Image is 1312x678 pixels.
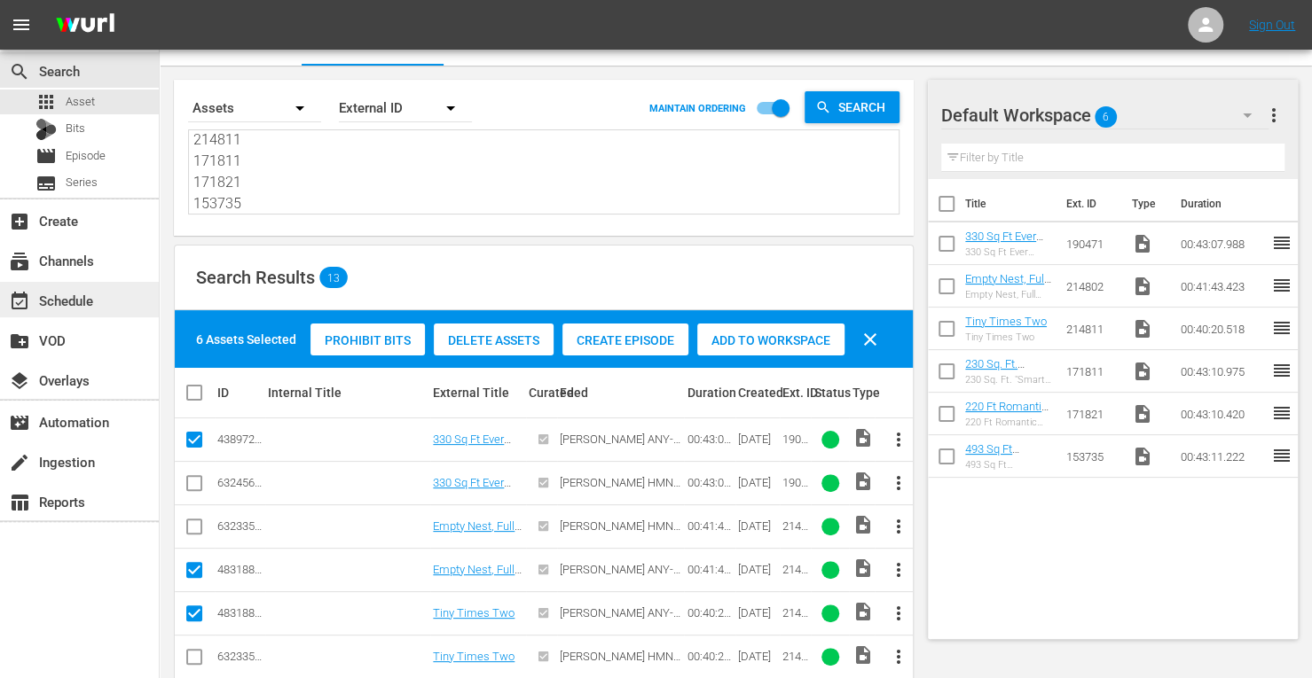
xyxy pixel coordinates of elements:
[941,90,1269,140] div: Default Workspace
[560,650,680,676] span: [PERSON_NAME] HMN ANY-FORM AETV
[888,603,909,624] span: more_vert
[529,386,555,400] div: Curated
[1263,105,1285,126] span: more_vert
[852,427,873,448] span: Video
[877,418,920,461] button: more_vert
[433,433,511,472] a: 330 Sq Ft Ever Growing Tiny House
[965,179,1056,229] th: Title
[877,635,920,678] button: more_vert
[1174,393,1271,435] td: 00:43:10.420
[35,91,57,113] span: Asset
[965,357,1039,384] a: 230 Sq. Ft. "Smart House"
[860,329,881,350] span: clear
[649,103,746,114] p: MAINTAIN ORDERING
[965,459,1052,471] div: 493 Sq Ft [US_STATE] Chalet
[1174,222,1271,265] td: 00:43:07.988
[697,323,845,355] button: Add to Workspace
[1174,308,1271,350] td: 00:40:20.518
[687,563,732,576] div: 00:41:43.423
[310,323,425,355] button: Prohibit Bits
[965,442,1024,482] a: 493 Sq Ft [US_STATE] Chalet
[1132,446,1153,467] span: Video
[1059,393,1125,435] td: 171821
[888,472,909,494] span: more_vert
[9,251,30,272] span: Channels
[310,333,425,347] span: Prohibit Bits
[877,505,920,548] button: more_vert
[1059,308,1125,350] td: 214811
[738,433,777,446] div: [DATE]
[433,519,522,546] a: Empty Nest, Full House
[433,650,515,663] a: Tiny Times Two
[9,211,30,232] span: Create
[217,476,263,489] div: 63245657
[1271,360,1292,381] span: reorder
[852,557,873,579] span: Video
[849,318,892,361] button: clear
[9,331,30,352] span: VOD
[193,134,899,214] textarea: 190471 214802 214811 171811 171821 153735
[1132,276,1153,297] span: Video
[196,267,315,288] span: Search Results
[813,386,846,400] div: Status
[560,563,680,589] span: [PERSON_NAME] ANY-FORM AETV
[66,120,85,137] span: Bits
[782,606,808,633] span: 214811
[434,333,554,347] span: Delete Assets
[339,83,472,133] div: External ID
[782,563,808,589] span: 214802
[888,646,909,667] span: more_vert
[782,519,808,546] span: 214802
[1263,94,1285,136] button: more_vert
[66,147,106,165] span: Episode
[217,606,263,620] div: 48318895
[738,519,777,533] div: [DATE]
[697,333,845,347] span: Add to Workspace
[1059,435,1125,478] td: 153735
[1271,317,1292,339] span: reorder
[738,650,777,663] div: [DATE]
[877,462,920,504] button: more_vert
[687,606,732,620] div: 00:40:20.518
[9,291,30,312] span: Schedule
[196,331,296,348] div: 6 Assets Selected
[852,644,873,666] span: Video
[1249,18,1295,32] a: Sign Out
[9,61,30,82] span: Search
[1059,265,1125,308] td: 214802
[1132,318,1153,339] span: Video
[188,83,321,133] div: Assets
[852,386,872,400] div: Type
[831,91,900,123] span: Search
[852,514,873,535] span: Video
[687,386,732,400] div: Duration
[965,331,1047,343] div: Tiny Times Two
[35,145,57,167] span: Episode
[1095,98,1117,136] span: 6
[1271,232,1292,253] span: reorder
[433,606,515,620] a: Tiny Times Two
[782,433,808,459] span: 190471
[965,289,1052,300] div: Empty Nest, Full House
[9,412,30,433] span: Automation
[35,119,57,140] div: Bits
[1132,361,1153,382] span: Video
[9,370,30,392] span: Overlays
[888,516,909,537] span: more_vert
[268,386,428,400] div: Internal Title
[965,315,1047,328] a: Tiny Times Two
[852,471,873,492] span: Video
[965,417,1052,428] div: 220 Ft Romantic Abode
[738,386,777,400] div: Created
[888,559,909,581] span: more_vert
[965,246,1052,258] div: 330 Sq Ft Ever Growing Tiny House
[687,650,732,663] div: 00:40:20.607
[1174,350,1271,393] td: 00:43:10.975
[738,606,777,620] div: [DATE]
[687,433,732,446] div: 00:43:07.988
[9,452,30,473] span: Ingestion
[560,476,680,503] span: [PERSON_NAME] HMN ANY-FORM FYI
[434,323,554,355] button: Delete Assets
[877,592,920,635] button: more_vert
[66,174,98,191] span: Series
